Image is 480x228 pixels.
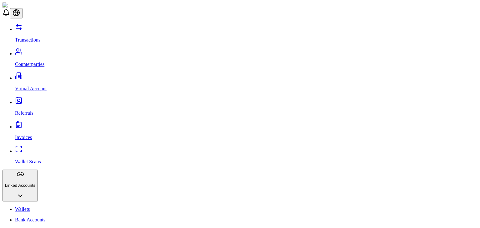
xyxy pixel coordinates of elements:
[15,27,477,43] a: Transactions
[15,135,477,140] p: Invoices
[15,51,477,67] a: Counterparties
[15,110,477,116] p: Referrals
[15,37,477,43] p: Transactions
[15,206,477,212] a: Wallets
[15,86,477,92] p: Virtual Account
[2,170,38,201] button: Linked Accounts
[15,217,477,223] a: Bank Accounts
[15,159,477,165] p: Wallet Scans
[15,75,477,92] a: Virtual Account
[5,183,35,188] p: Linked Accounts
[2,2,40,8] img: ShieldPay Logo
[15,124,477,140] a: Invoices
[15,148,477,165] a: Wallet Scans
[15,100,477,116] a: Referrals
[15,62,477,67] p: Counterparties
